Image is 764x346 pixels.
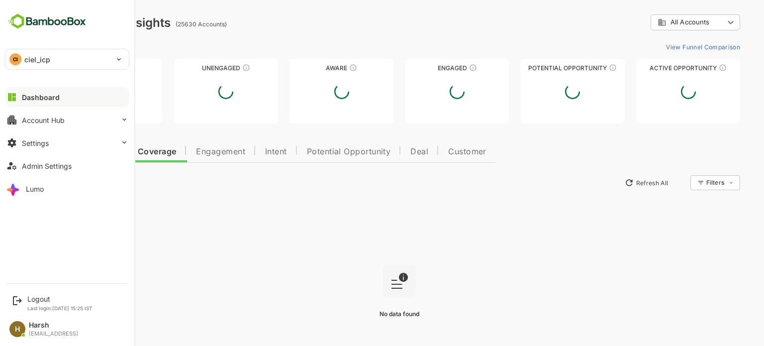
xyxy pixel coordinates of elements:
div: Unreached [24,64,127,72]
button: New Insights [24,174,96,192]
div: Potential Opportunity [486,64,589,72]
div: Dashboard [22,93,60,102]
ag: (25630 Accounts) [141,20,195,28]
div: Unengaged [139,64,243,72]
div: All Accounts [623,18,689,27]
div: Dashboard Insights [24,15,136,30]
button: Refresh All [585,175,638,191]
button: Dashboard [5,87,129,107]
span: Customer [413,148,452,156]
span: All Accounts [636,18,674,26]
div: Harsh [29,321,78,330]
div: Logout [27,295,93,303]
div: Filters [670,174,705,192]
button: View Funnel Comparison [627,39,705,55]
div: Active Opportunity [602,64,705,72]
span: Deal [376,148,393,156]
span: Intent [230,148,252,156]
div: These accounts have just entered the buying cycle and need further nurturing [314,64,322,72]
p: ciel_icp [24,54,50,65]
span: Data Quality and Coverage [34,148,141,156]
button: Settings [5,133,129,153]
div: Admin Settings [22,162,72,170]
p: Last login: [DATE] 15:25 IST [27,305,93,311]
div: CI [9,53,21,65]
div: Settings [22,139,49,147]
div: These accounts have open opportunities which might be at any of the Sales Stages [684,64,692,72]
button: Admin Settings [5,156,129,176]
button: Account Hub [5,110,129,130]
div: Aware [255,64,359,72]
img: BambooboxFullLogoMark.5f36c76dfaba33ec1ec1367b70bb1252.svg [5,12,89,31]
div: Account Hub [22,116,65,124]
div: These accounts have not shown enough engagement and need nurturing [207,64,215,72]
div: These accounts are warm, further nurturing would qualify them to MQAs [434,64,442,72]
div: Lumo [26,185,44,193]
button: Lumo [5,179,129,199]
div: Engaged [371,64,474,72]
div: Filters [671,179,689,186]
div: These accounts are MQAs and can be passed on to Inside Sales [574,64,582,72]
div: These accounts have not been engaged with for a defined time period [92,64,99,72]
span: Engagement [161,148,210,156]
div: [EMAIL_ADDRESS] [29,331,78,337]
div: H [9,321,25,337]
div: All Accounts [616,13,705,32]
span: No data found [345,310,384,318]
span: Potential Opportunity [272,148,356,156]
div: CIciel_icp [5,49,129,69]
